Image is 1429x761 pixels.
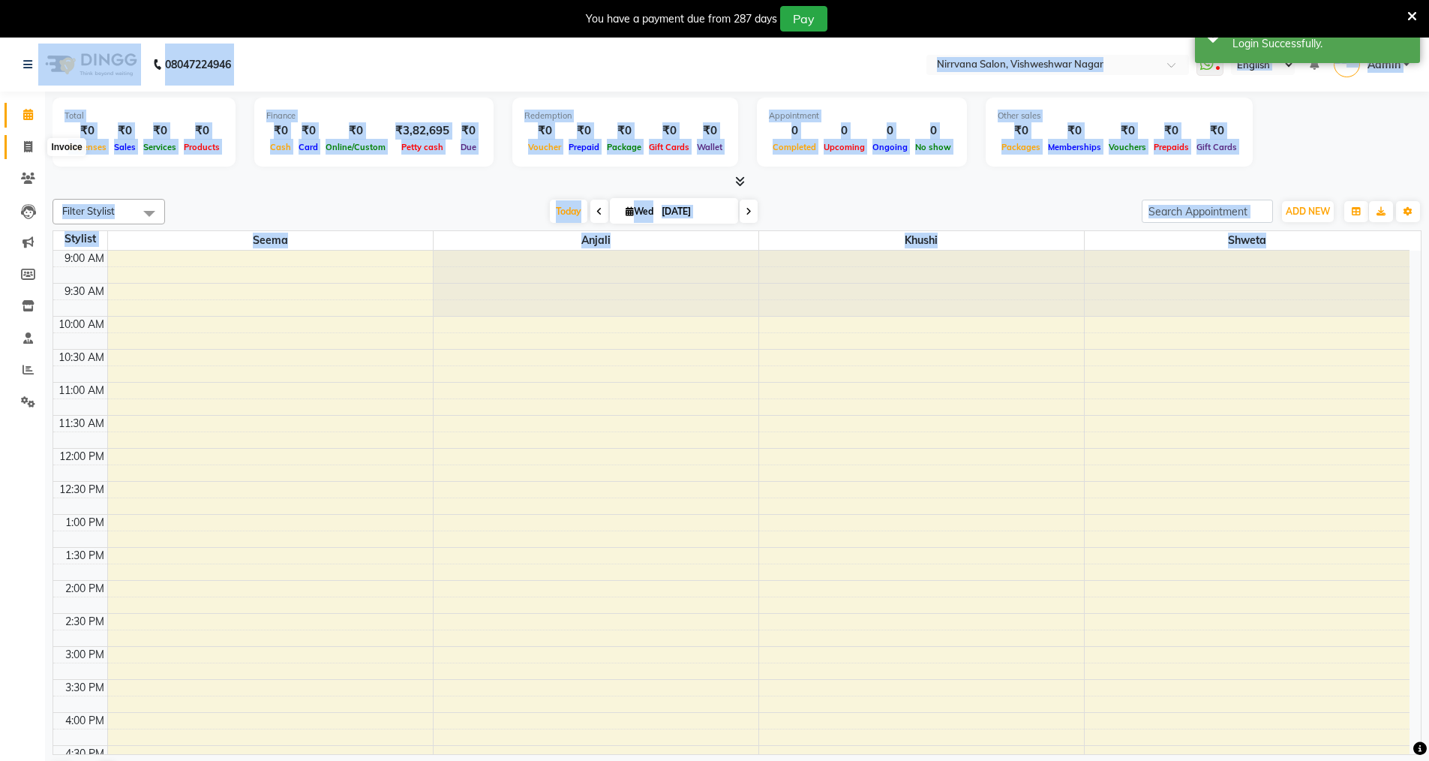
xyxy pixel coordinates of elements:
[398,142,447,152] span: Petty cash
[62,284,107,299] div: 9:30 AM
[693,142,726,152] span: Wallet
[165,44,231,86] b: 08047224946
[62,251,107,266] div: 9:00 AM
[322,122,389,140] div: ₹0
[603,142,645,152] span: Package
[62,680,107,696] div: 3:30 PM
[1044,142,1105,152] span: Memberships
[1193,142,1241,152] span: Gift Cards
[110,142,140,152] span: Sales
[1085,231,1410,250] span: Shweta
[140,142,180,152] span: Services
[1105,142,1150,152] span: Vouchers
[1193,122,1241,140] div: ₹0
[1286,206,1330,217] span: ADD NEW
[1232,36,1409,52] div: Login Successfully.
[603,122,645,140] div: ₹0
[180,142,224,152] span: Products
[998,122,1044,140] div: ₹0
[56,317,107,332] div: 10:00 AM
[586,11,777,27] div: You have a payment due from 287 days
[657,200,732,223] input: 2025-09-03
[1282,201,1334,222] button: ADD NEW
[62,205,115,217] span: Filter Stylist
[780,6,827,32] button: Pay
[62,515,107,531] div: 1:00 PM
[295,122,322,140] div: ₹0
[759,231,1084,250] span: Khushi
[56,350,107,365] div: 10:30 AM
[820,122,869,140] div: 0
[565,122,603,140] div: ₹0
[1150,122,1193,140] div: ₹0
[180,122,224,140] div: ₹0
[1334,51,1360,77] img: Admin
[1044,122,1105,140] div: ₹0
[62,647,107,663] div: 3:00 PM
[911,122,955,140] div: 0
[550,200,587,223] span: Today
[457,142,480,152] span: Due
[62,548,107,564] div: 1:30 PM
[266,122,295,140] div: ₹0
[820,142,869,152] span: Upcoming
[62,713,107,729] div: 4:00 PM
[47,138,86,156] div: Invoice
[56,383,107,399] div: 11:00 AM
[53,231,107,247] div: Stylist
[565,142,603,152] span: Prepaid
[62,581,107,597] div: 2:00 PM
[56,449,107,465] div: 12:00 PM
[1150,142,1193,152] span: Prepaids
[56,416,107,432] div: 11:30 AM
[266,142,295,152] span: Cash
[622,206,657,217] span: Wed
[295,142,322,152] span: Card
[998,142,1044,152] span: Packages
[524,110,726,122] div: Redemption
[266,110,482,122] div: Finance
[869,122,911,140] div: 0
[645,142,693,152] span: Gift Cards
[56,482,107,498] div: 12:30 PM
[434,231,758,250] span: Anjali
[769,110,955,122] div: Appointment
[645,122,693,140] div: ₹0
[108,231,433,250] span: Seema
[869,142,911,152] span: Ongoing
[693,122,726,140] div: ₹0
[62,614,107,630] div: 2:30 PM
[38,44,141,86] img: logo
[1367,57,1400,73] span: Admin
[524,122,565,140] div: ₹0
[65,110,224,122] div: Total
[911,142,955,152] span: No show
[389,122,455,140] div: ₹3,82,695
[998,110,1241,122] div: Other sales
[322,142,389,152] span: Online/Custom
[140,122,180,140] div: ₹0
[1142,200,1273,223] input: Search Appointment
[769,122,820,140] div: 0
[110,122,140,140] div: ₹0
[455,122,482,140] div: ₹0
[769,142,820,152] span: Completed
[524,142,565,152] span: Voucher
[65,122,110,140] div: ₹0
[1105,122,1150,140] div: ₹0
